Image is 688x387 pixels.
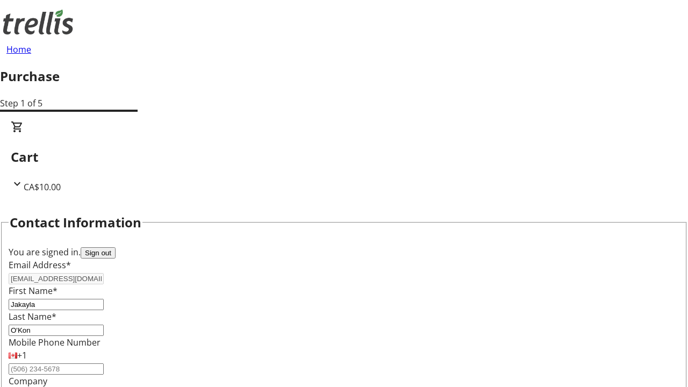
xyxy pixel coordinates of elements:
label: Last Name* [9,311,56,322]
span: CA$10.00 [24,181,61,193]
label: Mobile Phone Number [9,336,101,348]
h2: Contact Information [10,213,141,232]
button: Sign out [81,247,116,259]
label: First Name* [9,285,58,297]
label: Company [9,375,47,387]
div: CartCA$10.00 [11,120,677,193]
div: You are signed in. [9,246,679,259]
label: Email Address* [9,259,71,271]
input: (506) 234-5678 [9,363,104,375]
h2: Cart [11,147,677,167]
